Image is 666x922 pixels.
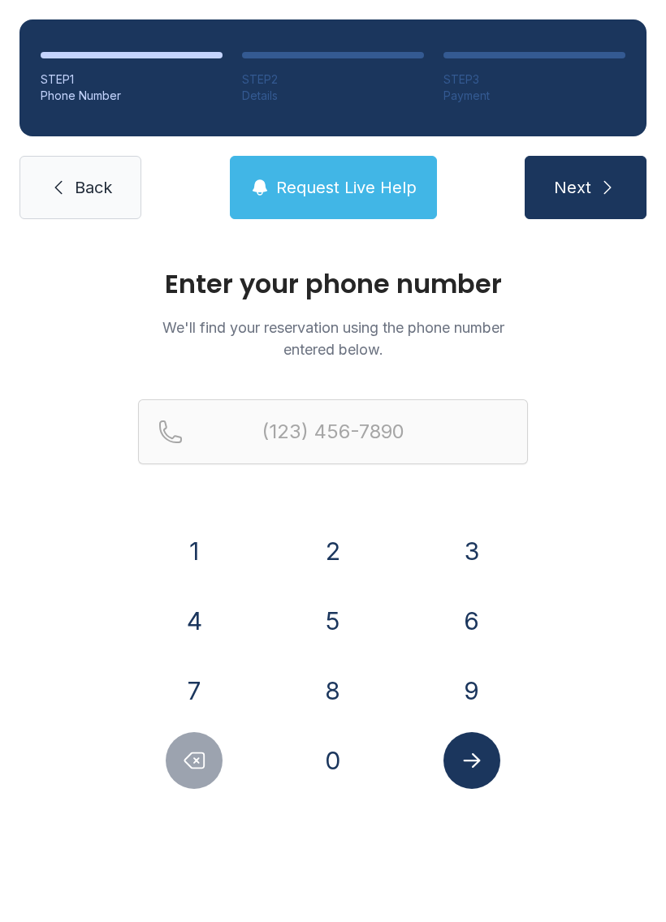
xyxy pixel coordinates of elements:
[166,732,223,789] button: Delete number
[242,71,424,88] div: STEP 2
[138,317,528,360] p: We'll find your reservation using the phone number entered below.
[443,88,625,104] div: Payment
[305,662,361,719] button: 8
[305,592,361,649] button: 5
[75,176,112,199] span: Back
[41,71,223,88] div: STEP 1
[138,271,528,297] h1: Enter your phone number
[242,88,424,104] div: Details
[138,399,528,464] input: Reservation phone number
[443,592,500,649] button: 6
[554,176,591,199] span: Next
[41,88,223,104] div: Phone Number
[166,523,223,579] button: 1
[166,592,223,649] button: 4
[276,176,417,199] span: Request Live Help
[443,523,500,579] button: 3
[443,71,625,88] div: STEP 3
[305,523,361,579] button: 2
[305,732,361,789] button: 0
[443,662,500,719] button: 9
[166,662,223,719] button: 7
[443,732,500,789] button: Submit lookup form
